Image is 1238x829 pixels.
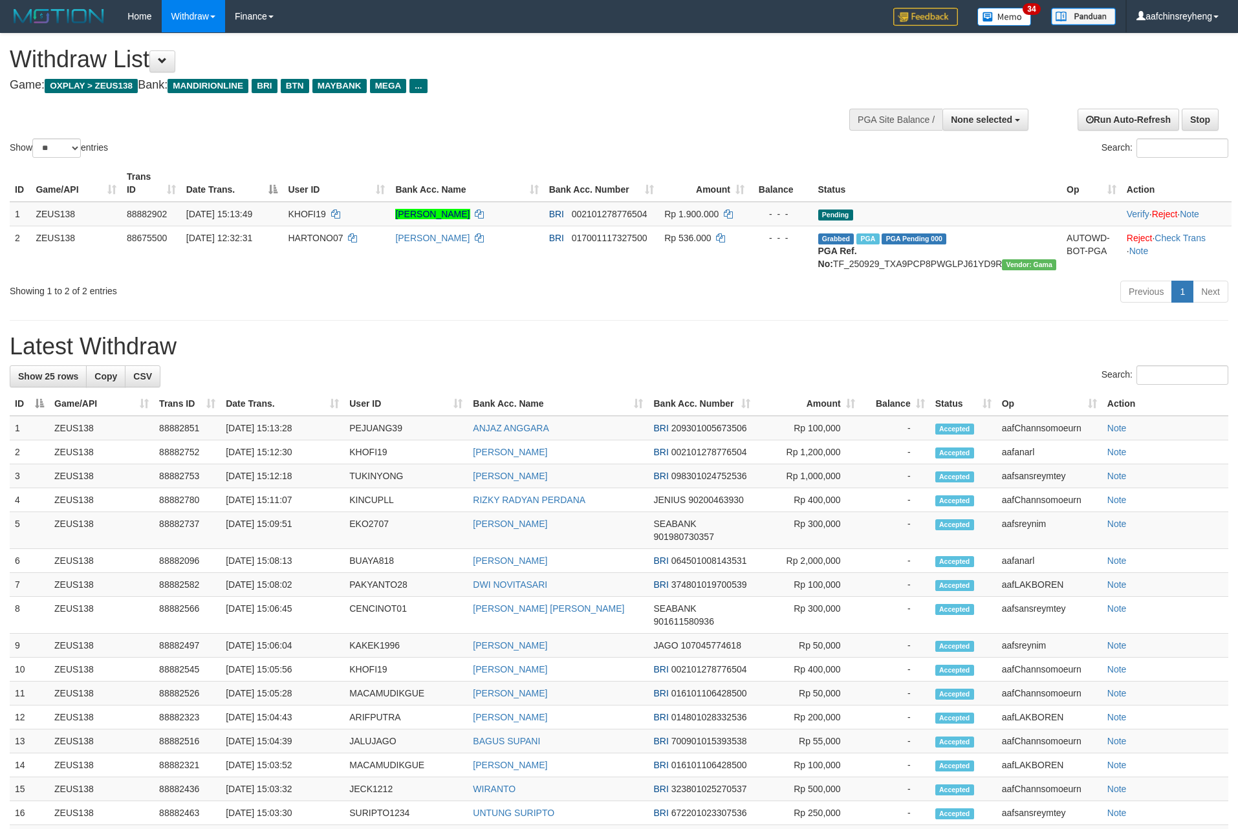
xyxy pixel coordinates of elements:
[671,423,747,433] span: Copy 209301005673506 to clipboard
[860,416,930,440] td: -
[935,447,974,458] span: Accepted
[1193,281,1228,303] a: Next
[344,488,468,512] td: KINCUPLL
[221,705,344,729] td: [DATE] 15:04:43
[49,512,154,549] td: ZEUS138
[49,682,154,705] td: ZEUS138
[312,79,367,93] span: MAYBANK
[186,209,252,219] span: [DATE] 15:13:49
[1127,209,1149,219] a: Verify
[344,416,468,440] td: PEJUANG39
[935,580,974,591] span: Accepted
[1107,471,1127,481] a: Note
[154,801,221,825] td: 88882463
[572,233,647,243] span: Copy 017001117327500 to clipboard
[49,705,154,729] td: ZEUS138
[860,634,930,658] td: -
[653,495,686,505] span: JENIUS
[1107,447,1127,457] a: Note
[755,416,860,440] td: Rp 100,000
[1107,495,1127,505] a: Note
[221,573,344,597] td: [DATE] 15:08:02
[86,365,125,387] a: Copy
[473,555,547,566] a: [PERSON_NAME]
[221,729,344,753] td: [DATE] 15:04:39
[221,634,344,658] td: [DATE] 15:06:04
[473,688,547,698] a: [PERSON_NAME]
[1107,640,1127,651] a: Note
[473,519,547,529] a: [PERSON_NAME]
[935,495,974,506] span: Accepted
[344,597,468,634] td: CENCINOT01
[344,729,468,753] td: JALUJAGO
[671,471,747,481] span: Copy 098301024752536 to clipboard
[154,658,221,682] td: 88882545
[997,729,1102,753] td: aafChannsomoeurn
[1182,109,1219,131] a: Stop
[125,365,160,387] a: CSV
[221,488,344,512] td: [DATE] 15:11:07
[935,737,974,748] span: Accepted
[1078,109,1179,131] a: Run Auto-Refresh
[1122,226,1232,275] td: · ·
[860,512,930,549] td: -
[1107,688,1127,698] a: Note
[935,424,974,435] span: Accepted
[10,279,506,297] div: Showing 1 to 2 of 2 entries
[1061,165,1122,202] th: Op: activate to sort column ascending
[755,464,860,488] td: Rp 1,000,000
[653,784,668,794] span: BRI
[572,209,647,219] span: Copy 002101278776504 to clipboard
[10,416,49,440] td: 1
[473,447,547,457] a: [PERSON_NAME]
[671,447,747,457] span: Copy 002101278776504 to clipboard
[813,226,1062,275] td: TF_250929_TXA9PCP8PWGLPJ61YD9R
[664,233,711,243] span: Rp 536.000
[473,603,624,614] a: [PERSON_NAME] [PERSON_NAME]
[344,658,468,682] td: KHOFI19
[154,440,221,464] td: 88882752
[755,705,860,729] td: Rp 200,000
[653,688,668,698] span: BRI
[154,512,221,549] td: 88882737
[154,705,221,729] td: 88882323
[860,705,930,729] td: -
[860,729,930,753] td: -
[755,801,860,825] td: Rp 250,000
[409,79,427,93] span: ...
[281,79,309,93] span: BTN
[344,777,468,801] td: JECK1212
[186,233,252,243] span: [DATE] 12:32:31
[997,705,1102,729] td: aafLAKBOREN
[755,729,860,753] td: Rp 55,000
[755,208,808,221] div: - - -
[154,682,221,705] td: 88882526
[671,736,747,746] span: Copy 700901015393538 to clipboard
[653,736,668,746] span: BRI
[997,549,1102,573] td: aafanarl
[10,334,1228,360] h1: Latest Withdraw
[1102,138,1228,158] label: Search:
[755,488,860,512] td: Rp 400,000
[10,597,49,634] td: 8
[154,464,221,488] td: 88882753
[813,165,1062,202] th: Status
[930,392,997,416] th: Status: activate to sort column ascending
[671,555,747,566] span: Copy 064501008143531 to clipboard
[127,233,167,243] span: 88675500
[942,109,1028,131] button: None selected
[283,165,390,202] th: User ID: activate to sort column ascending
[860,658,930,682] td: -
[1107,579,1127,590] a: Note
[10,705,49,729] td: 12
[1136,138,1228,158] input: Search:
[154,573,221,597] td: 88882582
[893,8,958,26] img: Feedback.jpg
[549,209,564,219] span: BRI
[659,165,750,202] th: Amount: activate to sort column ascending
[10,138,108,158] label: Show entries
[1120,281,1172,303] a: Previous
[997,634,1102,658] td: aafsreynim
[473,423,548,433] a: ANJAZ ANGGARA
[997,658,1102,682] td: aafChannsomoeurn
